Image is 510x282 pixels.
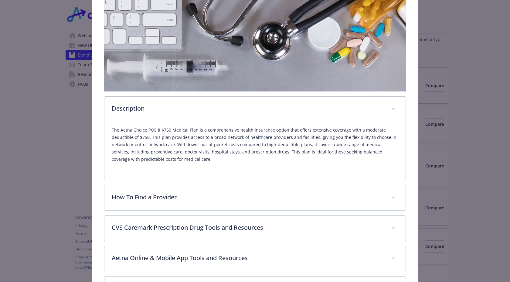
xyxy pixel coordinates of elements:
[112,193,383,202] p: How To Find a Provider
[104,246,405,271] div: Aetna Online & Mobile App Tools and Resources
[112,223,383,232] p: CVS Caremark Prescription Drug Tools and Resources
[104,97,405,122] div: Description
[104,216,405,241] div: CVS Caremark Prescription Drug Tools and Resources
[112,104,383,113] p: Description
[104,122,405,180] div: Description
[104,185,405,210] div: How To Find a Provider
[112,253,383,263] p: Aetna Online & Mobile App Tools and Resources
[112,126,398,163] p: The Aetna Choice POS II $750 Medical Plan is a comprehensive health insurance option that offers ...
